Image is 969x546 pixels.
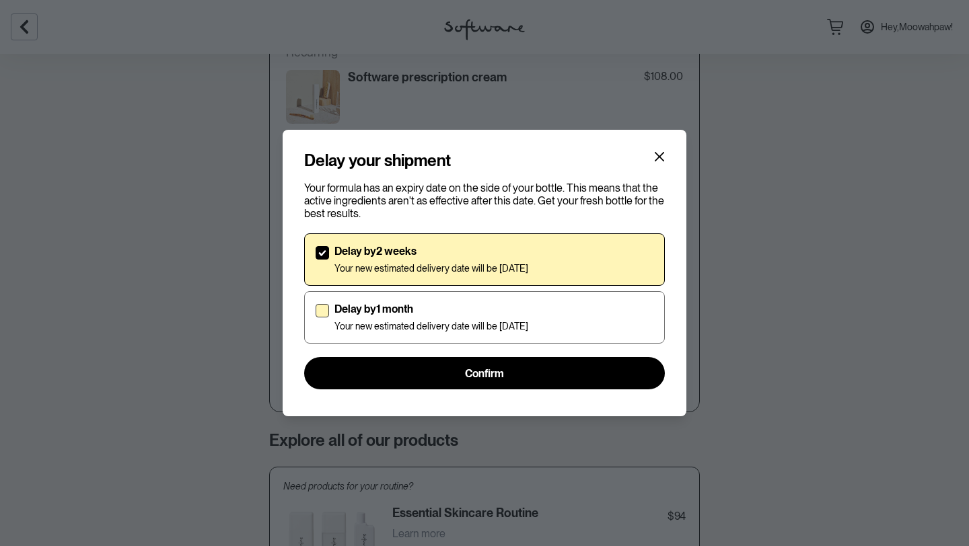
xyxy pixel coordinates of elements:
[465,367,504,380] span: Confirm
[334,245,528,258] p: Delay by 2 weeks
[334,303,528,315] p: Delay by 1 month
[334,263,528,274] p: Your new estimated delivery date will be [DATE]
[304,357,665,389] button: Confirm
[304,182,665,221] p: Your formula has an expiry date on the side of your bottle. This means that the active ingredient...
[304,151,451,171] h4: Delay your shipment
[649,146,670,167] button: Close
[334,321,528,332] p: Your new estimated delivery date will be [DATE]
